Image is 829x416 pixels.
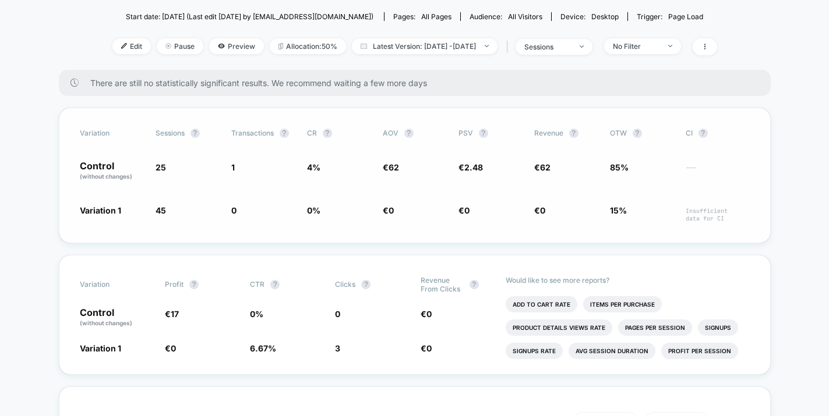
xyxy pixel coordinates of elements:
[569,343,655,359] li: Avg Session Duration
[421,309,432,319] span: €
[426,343,432,353] span: 0
[250,280,264,289] span: CTR
[458,205,470,215] span: €
[610,205,627,215] span: 15%
[231,205,237,215] span: 0
[250,343,276,353] span: 6.67 %
[540,162,551,172] span: 62
[426,309,432,319] span: 0
[524,42,571,51] div: sessions
[90,78,747,88] span: There are still no statistically significant results. We recommend waiting a few more days
[506,343,563,359] li: Signups Rate
[661,343,738,359] li: Profit Per Session
[126,12,373,21] span: Start date: [DATE] (Last edit [DATE] by [EMAIL_ADDRESS][DOMAIN_NAME])
[698,319,738,336] li: Signups
[485,45,489,47] img: end
[404,129,414,138] button: ?
[458,162,483,172] span: €
[112,38,151,54] span: Edit
[613,42,659,51] div: No Filter
[610,129,674,138] span: OTW
[569,129,578,138] button: ?
[464,162,483,172] span: 2.48
[580,45,584,48] img: end
[534,205,545,215] span: €
[121,43,127,49] img: edit
[80,161,144,181] p: Control
[335,280,355,289] span: Clicks
[80,343,121,353] span: Variation 1
[165,343,176,353] span: €
[80,205,121,215] span: Variation 1
[503,38,516,55] span: |
[506,319,612,336] li: Product Details Views Rate
[307,129,317,137] span: CR
[156,162,166,172] span: 25
[80,308,153,328] p: Control
[421,12,451,21] span: all pages
[165,309,179,319] span: €
[534,162,551,172] span: €
[389,162,399,172] span: 62
[361,43,367,49] img: calendar
[470,280,479,289] button: ?
[470,12,542,21] div: Audience:
[361,280,371,289] button: ?
[686,207,750,222] span: Insufficient data for CI
[637,12,703,21] div: Trigger:
[323,129,332,138] button: ?
[506,296,577,312] li: Add To Cart Rate
[157,38,203,54] span: Pause
[352,38,498,54] span: Latest Version: [DATE] - [DATE]
[278,43,283,49] img: rebalance
[421,276,464,293] span: Revenue From Clicks
[171,309,179,319] span: 17
[421,343,432,353] span: €
[458,129,473,137] span: PSV
[583,296,662,312] li: Items Per Purchase
[165,43,171,49] img: end
[191,129,200,138] button: ?
[686,164,750,181] span: ---
[231,162,235,172] span: 1
[171,343,176,353] span: 0
[80,129,144,138] span: Variation
[189,280,199,289] button: ?
[80,173,132,180] span: (without changes)
[209,38,264,54] span: Preview
[250,309,263,319] span: 0 %
[80,276,144,293] span: Variation
[270,280,280,289] button: ?
[508,12,542,21] span: All Visitors
[383,162,399,172] span: €
[464,205,470,215] span: 0
[335,309,340,319] span: 0
[165,280,184,289] span: Profit
[383,205,394,215] span: €
[633,129,642,138] button: ?
[668,45,672,47] img: end
[307,205,320,215] span: 0 %
[668,12,703,21] span: Page Load
[156,205,166,215] span: 45
[479,129,488,138] button: ?
[156,129,185,137] span: Sessions
[270,38,346,54] span: Allocation: 50%
[389,205,394,215] span: 0
[618,319,692,336] li: Pages Per Session
[610,162,629,172] span: 85%
[591,12,619,21] span: desktop
[506,276,750,285] p: Would like to see more reports?
[335,343,340,353] span: 3
[540,205,545,215] span: 0
[534,129,563,137] span: Revenue
[393,12,451,21] div: Pages:
[80,319,132,326] span: (without changes)
[307,162,320,172] span: 4 %
[231,129,274,137] span: Transactions
[686,129,750,138] span: CI
[280,129,289,138] button: ?
[699,129,708,138] button: ?
[383,129,398,137] span: AOV
[551,12,627,21] span: Device:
